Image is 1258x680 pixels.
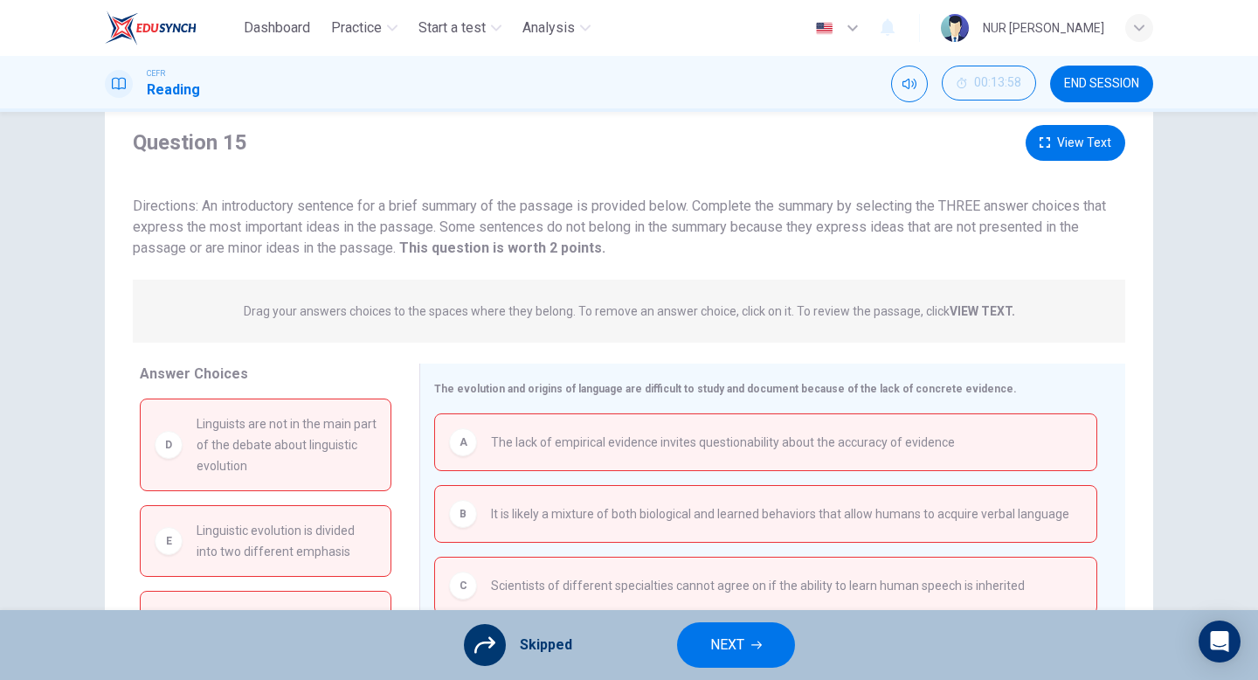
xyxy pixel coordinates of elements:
[710,633,744,657] span: NEXT
[1199,621,1241,663] div: Open Intercom Messenger
[244,304,1015,318] p: Drag your answers choices to the spaces where they belong. To remove an answer choice, click on i...
[140,365,248,382] span: Answer Choices
[520,635,572,656] span: Skipped
[1026,125,1125,161] button: View Text
[974,76,1021,90] span: 00:13:58
[418,17,486,38] span: Start a test
[522,17,575,38] span: Analysis
[491,575,1025,596] span: Scientists of different specialties cannot agree on if the ability to learn human speech is inher...
[197,606,377,648] span: Linguistic evolution is divided into three different emphasis
[941,14,969,42] img: Profile picture
[411,12,508,44] button: Start a test
[155,431,183,459] div: D
[813,22,835,35] img: en
[396,239,605,256] strong: This question is worth 2 points.
[891,66,928,102] div: Mute
[237,12,317,44] button: Dashboard
[515,12,598,44] button: Analysis
[155,527,183,555] div: E
[105,10,237,45] a: EduSynch logo
[449,572,477,600] div: C
[105,10,197,45] img: EduSynch logo
[950,304,1015,318] strong: VIEW TEXT.
[434,383,1017,395] span: The evolution and origins of language are difficult to study and document because of the lack of ...
[331,17,382,38] span: Practice
[133,198,1106,256] span: Directions: An introductory sentence for a brief summary of the passage is provided below. Comple...
[197,520,377,562] span: Linguistic evolution is divided into two different emphasis
[491,503,1069,524] span: It is likely a mixture of both biological and learned behaviors that allow humans to acquire verb...
[324,12,404,44] button: Practice
[449,428,477,456] div: A
[244,17,310,38] span: Dashboard
[942,66,1036,102] div: Hide
[1050,66,1153,102] button: END SESSION
[983,17,1104,38] div: NUR [PERSON_NAME]
[677,622,795,668] button: NEXT
[942,66,1036,101] button: 00:13:58
[197,413,377,476] span: Linguists are not in the main part of the debate about linguistic evolution
[449,500,477,528] div: B
[147,67,165,80] span: CEFR
[133,128,247,156] h4: Question 15
[491,432,955,453] span: The lack of empirical evidence invites questionability about the accuracy of evidence
[1064,77,1139,91] span: END SESSION
[147,80,200,101] h1: Reading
